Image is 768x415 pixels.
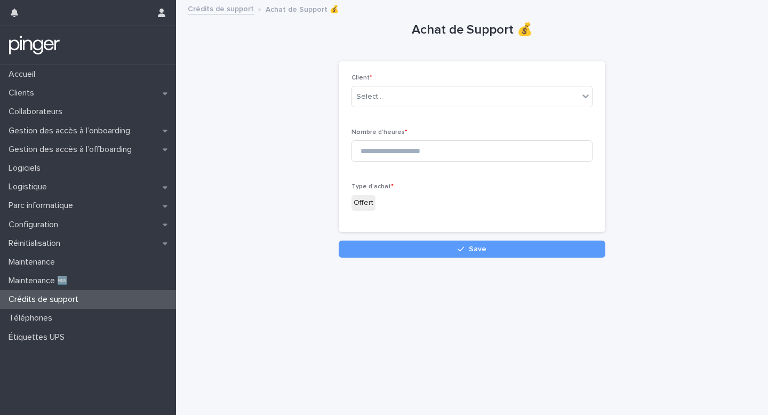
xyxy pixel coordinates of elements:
[4,201,82,211] p: Parc informatique
[9,35,60,56] img: mTgBEunGTSyRkCgitkcU
[351,183,394,190] span: Type d'achat
[188,2,254,14] a: Crédits de support
[4,126,139,136] p: Gestion des accès à l’onboarding
[4,332,73,342] p: Étiquettes UPS
[4,257,63,267] p: Maintenance
[469,245,486,253] span: Save
[351,75,372,81] span: Client
[4,294,87,305] p: Crédits de support
[4,313,61,323] p: Téléphones
[4,145,140,155] p: Gestion des accès à l’offboarding
[4,220,67,230] p: Configuration
[266,3,339,14] p: Achat de Support 💰
[4,107,71,117] p: Collaborateurs
[4,276,76,286] p: Maintenance 🆕
[4,182,55,192] p: Logistique
[4,69,44,79] p: Accueil
[4,238,69,249] p: Réinitialisation
[339,22,605,38] h1: Achat de Support 💰
[351,129,407,135] span: Nombre d’heures
[339,241,605,258] button: Save
[351,195,375,211] div: Offert
[4,88,43,98] p: Clients
[356,91,383,102] div: Select...
[4,163,49,173] p: Logiciels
